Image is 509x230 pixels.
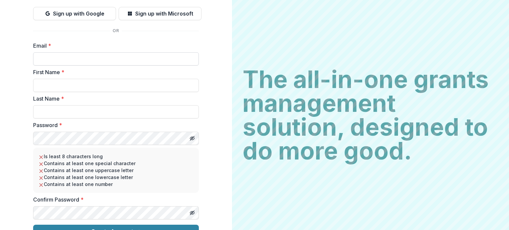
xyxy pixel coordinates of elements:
[33,121,195,129] label: Password
[33,42,195,50] label: Email
[119,7,201,20] button: Sign up with Microsoft
[38,174,194,181] li: Contains at least one lowercase letter
[33,95,195,103] label: Last Name
[38,167,194,174] li: Contains at least one uppercase letter
[33,68,195,76] label: First Name
[187,133,198,144] button: Toggle password visibility
[33,196,195,204] label: Confirm Password
[38,181,194,188] li: Contains at least one number
[38,160,194,167] li: Contains at least one special character
[33,7,116,20] button: Sign up with Google
[187,207,198,218] button: Toggle password visibility
[38,153,194,160] li: Is least 8 characters long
